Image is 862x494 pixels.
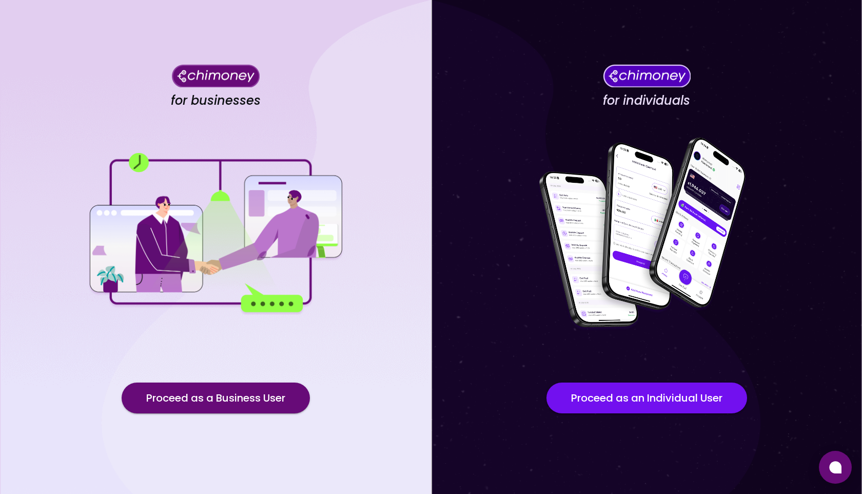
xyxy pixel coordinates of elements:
h4: for businesses [171,93,261,108]
img: for businesses [87,153,344,315]
h4: for individuals [603,93,690,108]
button: Proceed as a Business User [122,383,310,413]
img: for individuals [518,131,775,337]
button: Proceed as an Individual User [546,383,747,413]
button: Open chat window [819,451,852,484]
img: Chimoney for individuals [603,64,691,87]
img: Chimoney for businesses [172,64,260,87]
